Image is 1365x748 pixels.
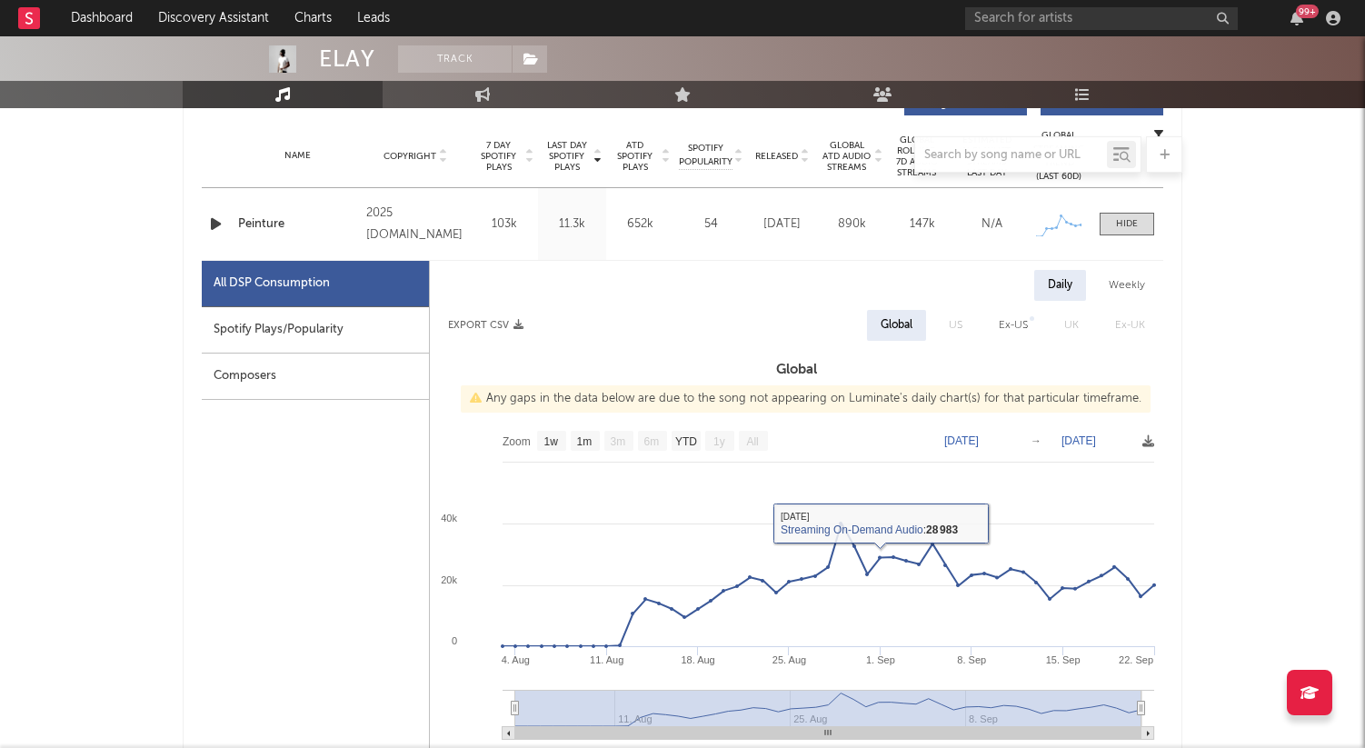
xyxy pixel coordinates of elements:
text: 40k [441,513,457,524]
text: YTD [675,435,697,448]
text: 3m [611,435,626,448]
div: Ex-US [999,314,1028,336]
div: 890k [822,215,882,234]
text: 8. Sep [957,654,986,665]
div: All DSP Consumption [202,261,429,307]
text: 18. Aug [681,654,714,665]
div: ELAY [319,45,375,73]
div: [DATE] [752,215,812,234]
div: Global Streaming Trend (Last 60D) [1031,129,1086,184]
div: All DSP Consumption [214,273,330,294]
div: 103k [474,215,533,234]
div: 11.3k [543,215,602,234]
text: 11. Aug [590,654,623,665]
text: 22. Sep [1119,654,1153,665]
div: Composers [202,354,429,400]
text: [DATE] [944,434,979,447]
div: 652k [611,215,670,234]
a: Peinture [238,215,357,234]
div: Global [881,314,912,336]
div: 99 + [1296,5,1319,18]
text: All [746,435,758,448]
text: 4. Aug [502,654,530,665]
input: Search by song name or URL [915,148,1107,163]
button: Track [398,45,512,73]
div: Daily [1034,270,1086,301]
text: [DATE] [1061,434,1096,447]
text: 1. Sep [866,654,895,665]
text: 0 [452,635,457,646]
span: Global Rolling 7D Audio Streams [892,135,942,178]
div: Weekly [1095,270,1159,301]
text: 1y [713,435,725,448]
span: Estimated % Playlist Streams Last Day [961,135,1011,178]
button: 99+ [1290,11,1303,25]
text: 1m [577,435,593,448]
div: 54 [679,215,742,234]
text: 15. Sep [1046,654,1081,665]
div: Spotify Plays/Popularity [202,307,429,354]
div: 2025 [DOMAIN_NAME] [366,203,465,246]
button: Export CSV [448,320,523,331]
div: N/A [961,215,1022,234]
text: 6m [644,435,660,448]
text: 1w [544,435,559,448]
div: Any gaps in the data below are due to the song not appearing on Luminate's daily chart(s) for tha... [461,385,1151,413]
div: 147k [892,215,952,234]
h3: Global [430,359,1163,381]
text: 20k [441,574,457,585]
text: Zoom [503,435,531,448]
text: 25. Aug [772,654,806,665]
text: → [1031,434,1041,447]
input: Search for artists [965,7,1238,30]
